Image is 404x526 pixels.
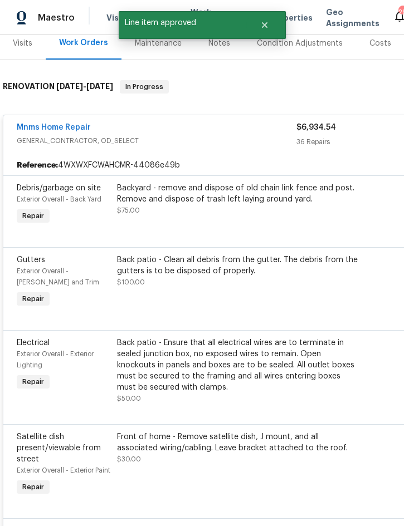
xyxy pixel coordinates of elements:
[117,254,361,277] div: Back patio - Clean all debris from the gutter. The debris from the gutters is to be disposed of p...
[117,337,361,393] div: Back patio - Ensure that all electrical wires are to terminate in sealed junction box, no exposed...
[17,467,110,474] span: Exterior Overall - Exterior Paint
[246,14,283,36] button: Close
[86,82,113,90] span: [DATE]
[208,38,230,49] div: Notes
[17,433,101,463] span: Satellite dish present/viewable from street
[17,135,296,146] span: GENERAL_CONTRACTOR, OD_SELECT
[13,38,32,49] div: Visits
[17,124,91,131] a: Mnms Home Repair
[117,456,141,463] span: $30.00
[17,351,94,368] span: Exterior Overall - Exterior Lighting
[56,82,113,90] span: -
[117,395,141,402] span: $50.00
[191,7,219,29] span: Work Orders
[56,82,83,90] span: [DATE]
[38,12,75,23] span: Maestro
[17,339,50,347] span: Electrical
[106,12,129,23] span: Visits
[17,184,101,192] span: Debris/garbage on site
[59,37,108,48] div: Work Orders
[117,279,145,286] span: $100.00
[17,256,45,264] span: Gutters
[117,207,140,214] span: $75.00
[18,481,48,493] span: Repair
[269,12,313,23] span: Properties
[17,196,101,203] span: Exterior Overall - Back Yard
[117,431,361,454] div: Front of home - Remove satellite dish, J mount, and all associated wiring/cabling. Leave bracket ...
[369,38,391,49] div: Costs
[326,7,379,29] span: Geo Assignments
[18,376,48,387] span: Repair
[3,80,113,94] h6: RENOVATION
[18,293,48,304] span: Repair
[17,268,99,286] span: Exterior Overall - [PERSON_NAME] and Trim
[17,160,58,171] b: Reference:
[121,81,168,92] span: In Progress
[117,183,361,205] div: Backyard - remove and dispose of old chain link fence and post. Remove and dispose of trash left ...
[296,124,336,131] span: $6,934.54
[119,11,246,35] span: Line item approved
[135,38,182,49] div: Maintenance
[257,38,343,49] div: Condition Adjustments
[18,210,48,222] span: Repair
